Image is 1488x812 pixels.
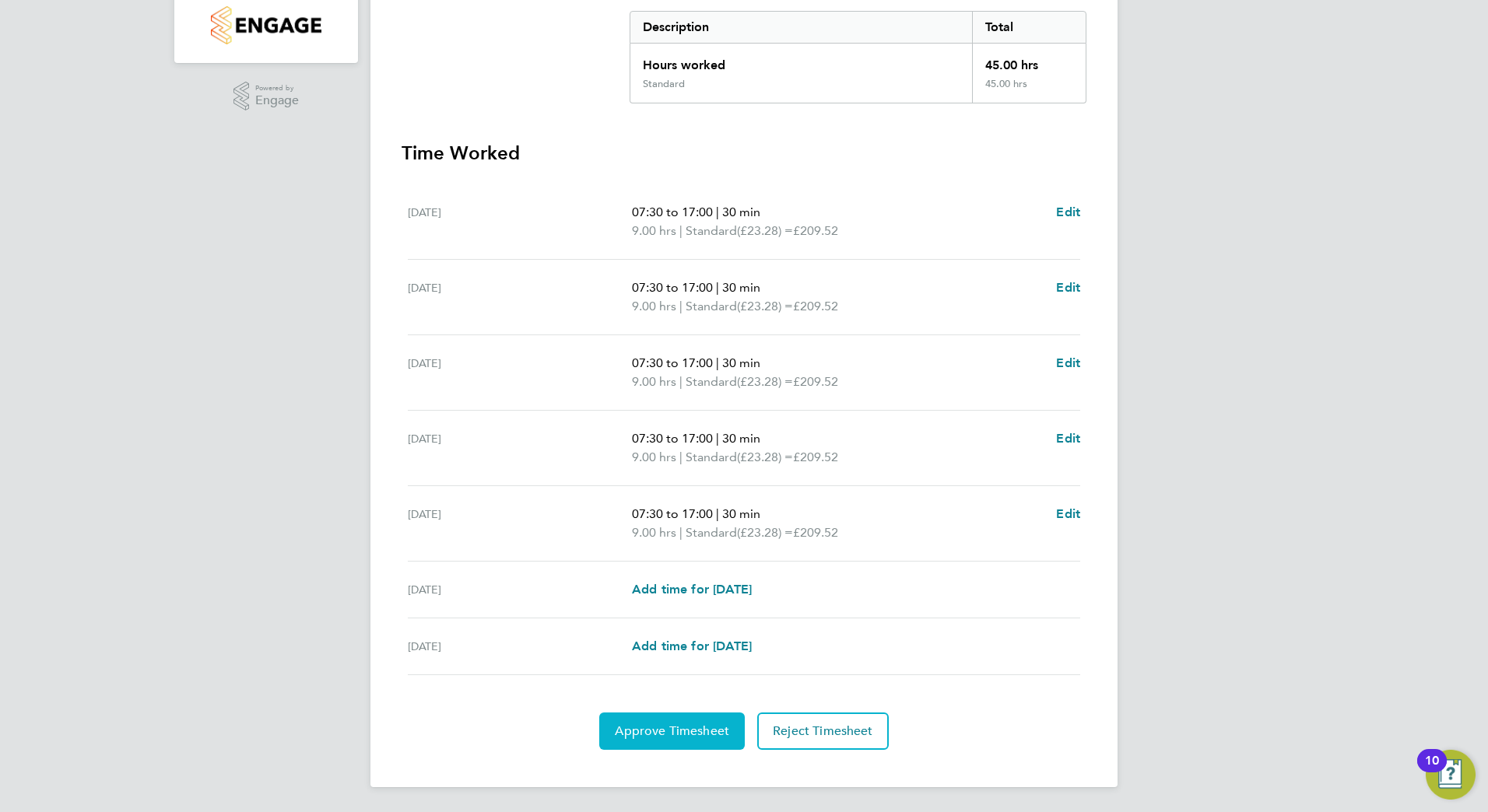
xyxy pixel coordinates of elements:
span: | [679,374,683,389]
span: Edit [1056,280,1080,295]
span: £209.52 [793,525,838,540]
button: Reject Timesheet [757,712,889,750]
span: 9.00 hrs [632,299,676,313]
span: (£23.28) = [737,299,793,313]
button: Open Resource Center, 10 new notifications [1426,750,1476,800]
span: 9.00 hrs [632,450,676,464]
img: countryside-properties-logo-retina.png [211,6,321,44]
a: Edit [1056,354,1080,373]
span: Engage [255,94,299,107]
span: | [679,299,683,313]
span: (£23.28) = [737,525,793,540]
span: Standard [686,297,737,316]
div: 45.00 hrs [972,78,1086,103]
div: Standard [643,78,685,90]
span: 07:30 to 17:00 [632,355,713,370]
div: [DATE] [408,580,632,599]
a: Edit [1056,429,1080,448]
span: | [716,506,719,521]
span: | [716,205,719,219]
span: Approve Timesheet [615,723,729,739]
span: 30 min [722,280,760,295]
span: | [679,525,683,540]
span: 07:30 to 17:00 [632,431,713,446]
span: £209.52 [793,450,838,464]
span: | [716,280,719,295]
span: £209.52 [793,374,838,389]
button: Approve Timesheet [599,712,745,750]
div: [DATE] [408,505,632,542]
a: Powered byEngage [233,82,300,111]
span: 9.00 hrs [632,223,676,238]
span: 07:30 to 17:00 [632,506,713,521]
h3: Time Worked [402,141,1086,166]
span: 30 min [722,506,760,521]
span: Reject Timesheet [773,723,873,739]
a: Edit [1056,278,1080,297]
span: Edit [1056,431,1080,446]
div: [DATE] [408,278,632,316]
span: (£23.28) = [737,374,793,389]
div: [DATE] [408,203,632,240]
span: 30 min [722,431,760,446]
a: Go to home page [193,6,339,44]
a: Edit [1056,505,1080,523]
span: | [716,355,719,370]
div: [DATE] [408,637,632,656]
span: Standard [686,523,737,542]
div: Description [630,12,972,43]
span: | [716,431,719,446]
span: Standard [686,448,737,467]
span: (£23.28) = [737,223,793,238]
span: Edit [1056,506,1080,521]
div: Summary [630,11,1086,103]
span: 9.00 hrs [632,374,676,389]
span: 30 min [722,355,760,370]
span: 9.00 hrs [632,525,676,540]
span: Standard [686,373,737,391]
span: (£23.28) = [737,450,793,464]
a: Add time for [DATE] [632,580,752,599]
div: Hours worked [630,44,972,78]
span: £209.52 [793,299,838,313]
a: Edit [1056,203,1080,222]
span: Powered by [255,82,299,95]
span: | [679,450,683,464]
span: Edit [1056,355,1080,370]
div: [DATE] [408,354,632,391]
span: 07:30 to 17:00 [632,280,713,295]
div: 45.00 hrs [972,44,1086,78]
div: Total [972,12,1086,43]
div: 10 [1425,761,1439,781]
span: £209.52 [793,223,838,238]
span: 30 min [722,205,760,219]
span: Standard [686,222,737,240]
span: Add time for [DATE] [632,639,752,653]
span: Add time for [DATE] [632,582,752,597]
span: Edit [1056,205,1080,219]
a: Add time for [DATE] [632,637,752,656]
div: [DATE] [408,429,632,467]
span: | [679,223,683,238]
span: 07:30 to 17:00 [632,205,713,219]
